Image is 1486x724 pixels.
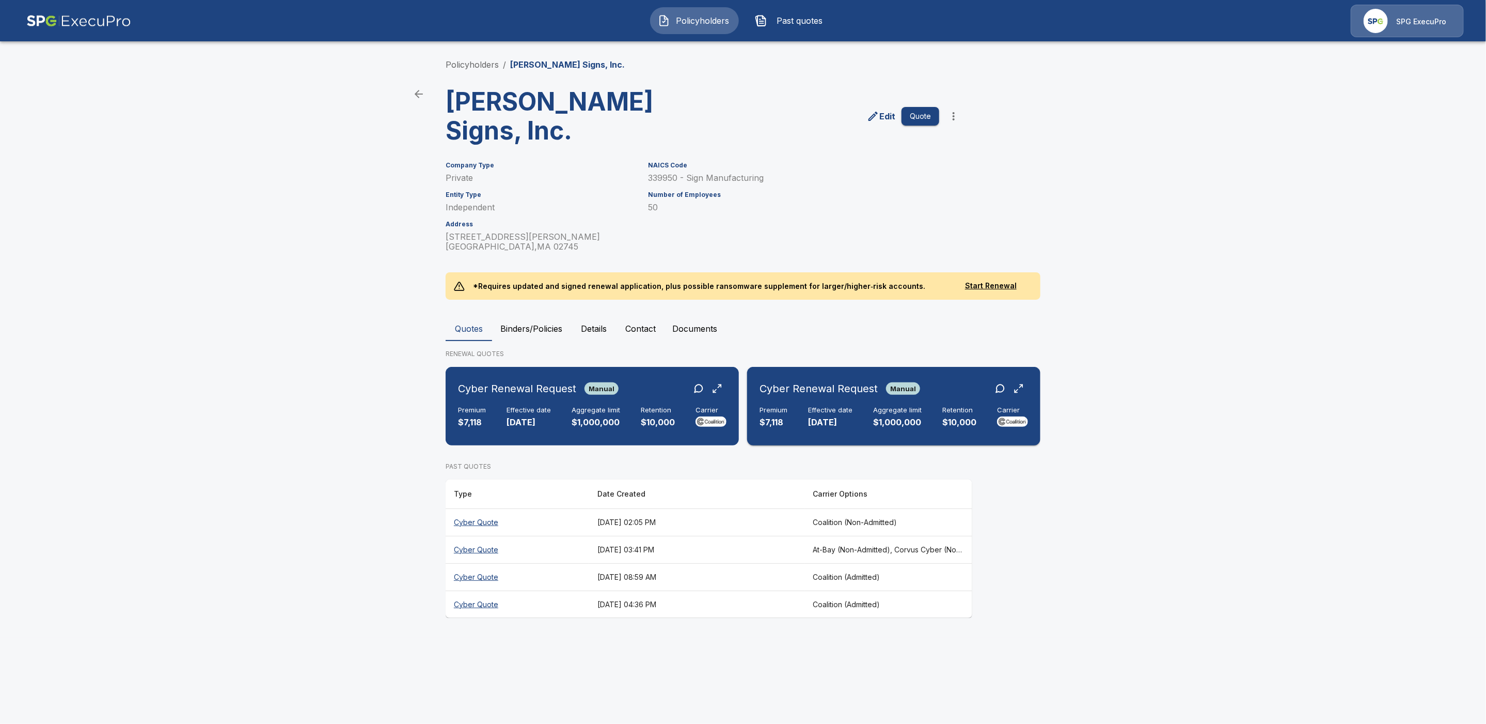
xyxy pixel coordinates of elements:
[865,108,897,125] a: edit
[584,384,619,393] span: Manual
[446,191,636,198] h6: Entity Type
[446,536,589,563] th: Cyber Quote
[755,14,767,27] img: Past quotes Icon
[446,232,636,252] p: [STREET_ADDRESS][PERSON_NAME] [GEOGRAPHIC_DATA] , MA 02745
[408,84,429,104] a: back
[804,480,972,509] th: Carrier Options
[760,380,878,397] h6: Cyber Renewal Request
[641,406,675,414] h6: Retention
[760,406,787,414] h6: Premium
[507,417,551,428] p: [DATE]
[942,417,976,428] p: $10,000
[804,563,972,591] th: Coalition (Admitted)
[446,221,636,228] h6: Address
[589,509,804,536] th: [DATE] 02:05 PM
[695,406,726,414] h6: Carrier
[446,563,589,591] th: Cyber Quote
[572,406,620,414] h6: Aggregate limit
[617,316,664,341] button: Contact
[997,406,1028,414] h6: Carrier
[503,58,506,71] li: /
[446,316,492,341] button: Quotes
[510,58,625,71] p: [PERSON_NAME] Signs, Inc.
[492,316,571,341] button: Binders/Policies
[446,173,636,183] p: Private
[695,417,726,427] img: Carrier
[572,417,620,428] p: $1,000,000
[902,107,939,126] button: Quote
[465,272,934,300] p: *Requires updated and signed renewal application, plus possible ransomware supplement for larger/...
[650,7,739,34] button: Policyholders IconPolicyholders
[1396,17,1446,27] p: SPG ExecuPro
[804,509,972,536] th: Coalition (Non-Admitted)
[760,417,787,428] p: $7,118
[589,591,804,618] th: [DATE] 04:36 PM
[446,591,589,618] th: Cyber Quote
[1351,5,1464,37] a: Agency IconSPG ExecuPro
[997,417,1028,427] img: Carrier
[648,162,939,169] h6: NAICS Code
[641,417,675,428] p: $10,000
[648,173,939,183] p: 339950 - Sign Manufacturing
[446,87,701,145] h3: [PERSON_NAME] Signs, Inc.
[458,406,486,414] h6: Premium
[648,203,939,212] p: 50
[446,316,1040,341] div: policyholder tabs
[808,406,852,414] h6: Effective date
[942,406,976,414] h6: Retention
[589,563,804,591] th: [DATE] 08:59 AM
[446,509,589,536] th: Cyber Quote
[943,106,964,127] button: more
[507,406,551,414] h6: Effective date
[446,162,636,169] h6: Company Type
[446,480,972,618] table: responsive table
[674,14,731,27] span: Policyholders
[771,14,828,27] span: Past quotes
[458,417,486,428] p: $7,118
[446,349,1040,359] p: RENEWAL QUOTES
[950,276,1032,296] button: Start Renewal
[446,480,589,509] th: Type
[804,591,972,618] th: Coalition (Admitted)
[1364,9,1388,33] img: Agency Icon
[664,316,725,341] button: Documents
[446,462,972,471] p: PAST QUOTES
[873,417,922,428] p: $1,000,000
[804,536,972,563] th: At-Bay (Non-Admitted), Corvus Cyber (Non-Admitted), Tokio Marine TMHCC (Non-Admitted), Beazley, E...
[589,480,804,509] th: Date Created
[446,59,499,70] a: Policyholders
[589,536,804,563] th: [DATE] 03:41 PM
[446,203,636,212] p: Independent
[658,14,670,27] img: Policyholders Icon
[747,7,836,34] button: Past quotes IconPast quotes
[808,417,852,428] p: [DATE]
[886,384,920,393] span: Manual
[648,191,939,198] h6: Number of Employees
[879,110,895,122] p: Edit
[571,316,617,341] button: Details
[458,380,576,397] h6: Cyber Renewal Request
[26,5,131,37] img: AA Logo
[873,406,922,414] h6: Aggregate limit
[446,58,625,71] nav: breadcrumb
